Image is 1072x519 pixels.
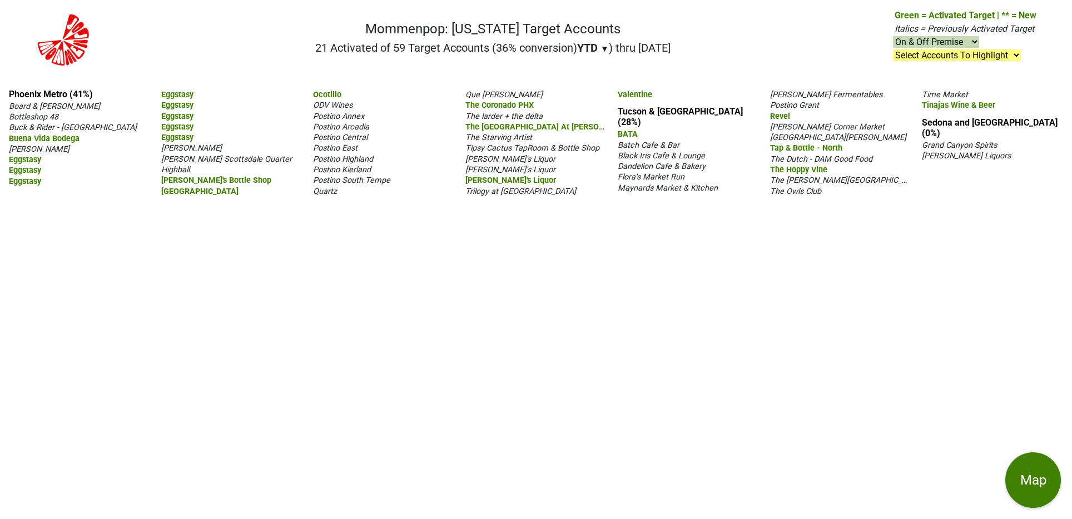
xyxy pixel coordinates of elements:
[161,176,271,185] span: [PERSON_NAME]'s Bottle Shop
[9,144,70,154] span: [PERSON_NAME]
[577,41,598,54] span: YTD
[161,112,193,121] span: Eggstasy
[770,101,819,110] span: Postino Grant
[313,90,341,99] span: Ocotillo
[9,123,137,132] span: Buck & Rider - [GEOGRAPHIC_DATA]
[315,21,671,37] h1: Mommenpop: [US_STATE] Target Accounts
[465,90,543,99] span: Que [PERSON_NAME]
[922,141,997,150] span: Grand Canyon Spirits
[465,187,576,196] span: Trilogy at [GEOGRAPHIC_DATA]
[313,101,353,110] span: ODV Wines
[618,183,718,193] span: Maynards Market & Kitchen
[161,165,190,174] span: Highball
[161,143,222,153] span: [PERSON_NAME]
[9,166,41,175] span: Eggstasy
[161,133,193,142] span: Eggstasy
[770,90,882,99] span: [PERSON_NAME] Fermentables
[465,143,599,153] span: Tipsy Cactus TapRoom & Bottle Shop
[770,174,922,185] span: The [PERSON_NAME][GEOGRAPHIC_DATA]
[922,151,1011,161] span: [PERSON_NAME] Liquors
[161,122,193,132] span: Eggstasy
[465,154,555,164] span: [PERSON_NAME]'s Liquor
[770,154,872,164] span: The Dutch - DAM Good Food
[161,154,292,164] span: [PERSON_NAME] Scottsdale Quarter
[618,162,706,171] span: Dandelion Cafe & Bakery
[770,143,842,153] span: Tap & Bottle - North
[1005,452,1061,508] button: Map
[618,90,652,99] span: Valentine
[9,89,93,99] a: Phoenix Metro (41%)
[313,154,373,164] span: Postino Highland
[465,121,710,132] span: The [GEOGRAPHIC_DATA] At [PERSON_NAME][GEOGRAPHIC_DATA]
[313,176,390,185] span: Postino South Tempe
[618,151,705,161] span: Black Iris Cafe & Lounge
[313,133,368,142] span: Postino Central
[922,101,995,110] span: Tinajas Wine & Beer
[465,101,534,110] span: The Coronado PHX
[36,12,91,68] img: Mommenpop
[770,112,790,121] span: Revel
[770,122,885,132] span: [PERSON_NAME] Corner Market
[9,112,58,122] span: Bottleshop 48
[465,165,555,174] span: [PERSON_NAME]'s Liquor
[770,187,821,196] span: The Owls Club
[600,44,609,54] span: ▼
[895,23,1034,34] span: Italics = Previously Activated Target
[9,155,41,164] span: Eggstasy
[9,102,100,111] span: Board & [PERSON_NAME]
[9,134,80,143] span: Buena Vida Bodega
[313,143,358,153] span: Postino East
[922,90,968,99] span: Time Market
[161,101,193,110] span: Eggstasy
[465,112,543,121] span: The larder + the delta
[618,106,743,127] a: Tucson & [GEOGRAPHIC_DATA] (28%)
[465,133,532,142] span: The Starving Artist
[9,177,41,186] span: Eggstasy
[313,122,369,132] span: Postino Arcadia
[465,176,556,185] span: [PERSON_NAME]'s Liquor
[313,187,337,196] span: Quartz
[770,165,827,174] span: The Hoppy Vine
[313,112,364,121] span: Postino Annex
[161,187,239,196] span: [GEOGRAPHIC_DATA]
[618,141,679,150] span: Batch Cafe & Bar
[922,117,1058,138] a: Sedona and [GEOGRAPHIC_DATA] (0%)
[618,129,638,139] span: BATA
[895,10,1036,21] span: Green = Activated Target | ** = New
[313,165,371,174] span: Postino Kierland
[315,41,671,54] h2: 21 Activated of 59 Target Accounts (36% conversion) ) thru [DATE]
[770,133,906,142] span: [GEOGRAPHIC_DATA][PERSON_NAME]
[161,90,193,99] span: Eggstasy
[618,172,684,182] span: Flora's Market Run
